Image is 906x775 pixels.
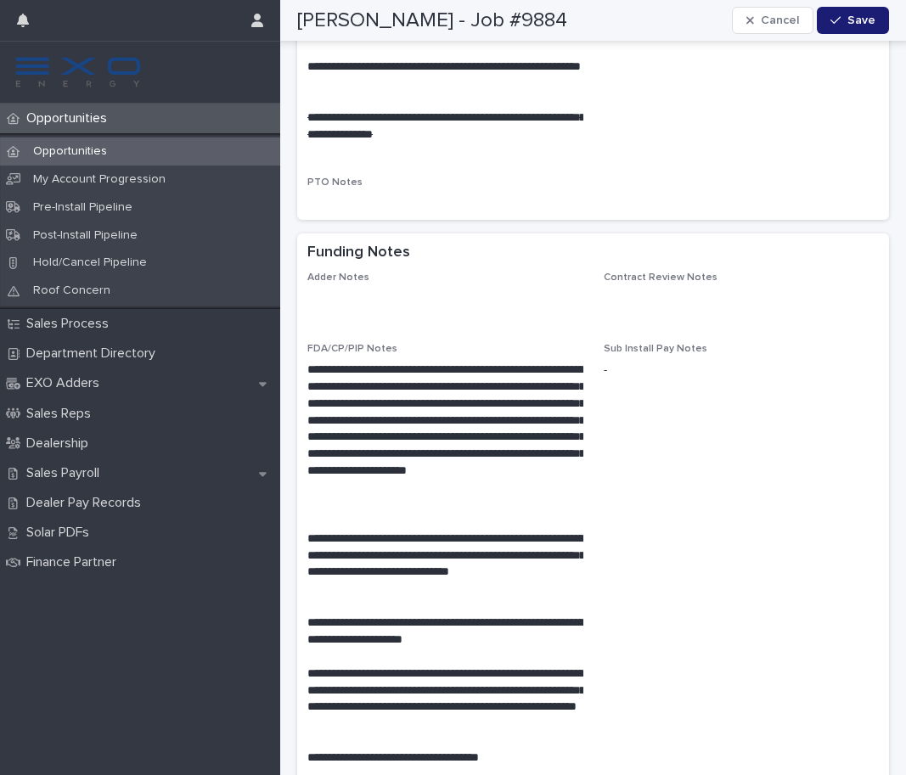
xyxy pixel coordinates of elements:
span: FDA/CP/PIP Notes [307,344,397,354]
p: Sales Reps [20,406,104,422]
span: Contract Review Notes [604,272,717,283]
p: - [604,362,880,379]
h2: Funding Notes [307,244,410,262]
p: My Account Progression [20,172,179,187]
img: FKS5r6ZBThi8E5hshIGi [14,55,143,89]
span: Sub Install Pay Notes [604,344,707,354]
p: EXO Adders [20,375,113,391]
p: Finance Partner [20,554,130,570]
p: Pre-Install Pipeline [20,200,146,215]
p: Opportunities [20,110,121,126]
h2: [PERSON_NAME] - Job #9884 [297,8,567,33]
span: Adder Notes [307,272,369,283]
p: Dealer Pay Records [20,495,155,511]
span: Cancel [761,14,799,26]
span: PTO Notes [307,177,363,188]
span: Save [847,14,875,26]
p: Roof Concern [20,284,124,298]
button: Cancel [732,7,813,34]
button: Save [817,7,889,34]
p: Dealership [20,435,102,452]
p: Hold/Cancel Pipeline [20,256,160,270]
p: Opportunities [20,144,121,159]
p: Sales Payroll [20,465,113,481]
p: Department Directory [20,345,169,362]
p: Sales Process [20,316,122,332]
p: Post-Install Pipeline [20,228,151,243]
p: Solar PDFs [20,525,103,541]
